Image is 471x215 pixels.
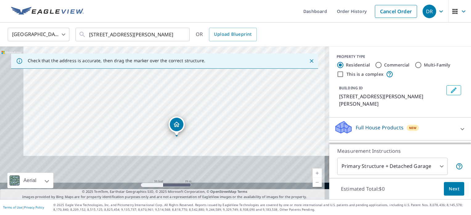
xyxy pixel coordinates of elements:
[82,189,248,194] span: © 2025 TomTom, Earthstar Geographics SIO, © 2025 Microsoft Corporation, ©
[423,5,436,18] div: DR
[346,62,370,68] label: Residential
[334,120,466,138] div: Full House ProductsNew
[337,158,448,175] div: Primary Structure + Detached Garage
[8,26,69,43] div: [GEOGRAPHIC_DATA]
[89,26,177,43] input: Search by address or latitude-longitude
[339,93,444,107] p: [STREET_ADDRESS][PERSON_NAME][PERSON_NAME]
[28,58,205,63] p: Check that the address is accurate, then drag the marker over the correct structure.
[308,57,316,65] button: Close
[409,125,417,130] span: New
[210,189,236,194] a: OpenStreetMap
[313,178,322,187] a: Current Level 19, Zoom Out
[424,62,451,68] label: Multi-Family
[456,163,463,170] span: Your report will include the primary structure and a detached garage if one exists.
[22,173,38,188] div: Aerial
[339,85,363,91] p: BUILDING ID
[3,205,44,209] p: |
[336,182,390,196] p: Estimated Total: $0
[196,28,257,41] div: OR
[24,205,44,209] a: Privacy Policy
[53,203,468,212] p: © 2025 Eagle View Technologies, Inc. and Pictometry International Corp. All Rights Reserved. Repo...
[7,173,53,188] div: Aerial
[449,185,459,193] span: Next
[337,147,463,155] p: Measurement Instructions
[334,143,466,160] div: Roof ProductsNew
[237,189,248,194] a: Terms
[313,168,322,178] a: Current Level 19, Zoom In
[446,85,461,95] button: Edit building 1
[346,71,383,77] label: This is a complex
[375,5,417,18] a: Cancel Order
[3,205,22,209] a: Terms of Use
[337,54,464,59] div: PROPERTY TYPE
[384,62,410,68] label: Commercial
[444,182,464,196] button: Next
[209,28,256,41] a: Upload Blueprint
[169,116,185,136] div: Dropped pin, building 1, Residential property, 190 CATHERINE ST CHATHAM-KENT ON N0P1A0
[356,124,403,131] p: Full House Products
[214,30,252,38] span: Upload Blueprint
[11,7,84,16] img: EV Logo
